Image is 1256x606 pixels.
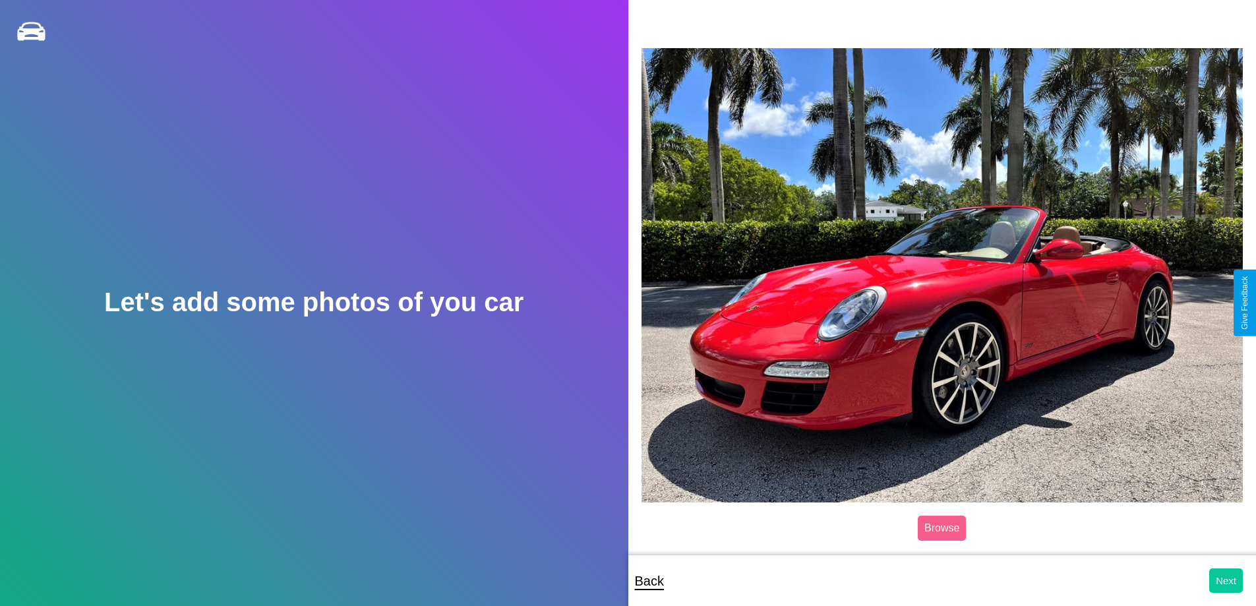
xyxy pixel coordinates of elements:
[635,569,664,593] p: Back
[104,288,523,317] h2: Let's add some photos of you car
[1209,568,1243,593] button: Next
[1240,276,1249,330] div: Give Feedback
[642,48,1243,502] img: posted
[918,516,966,541] label: Browse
